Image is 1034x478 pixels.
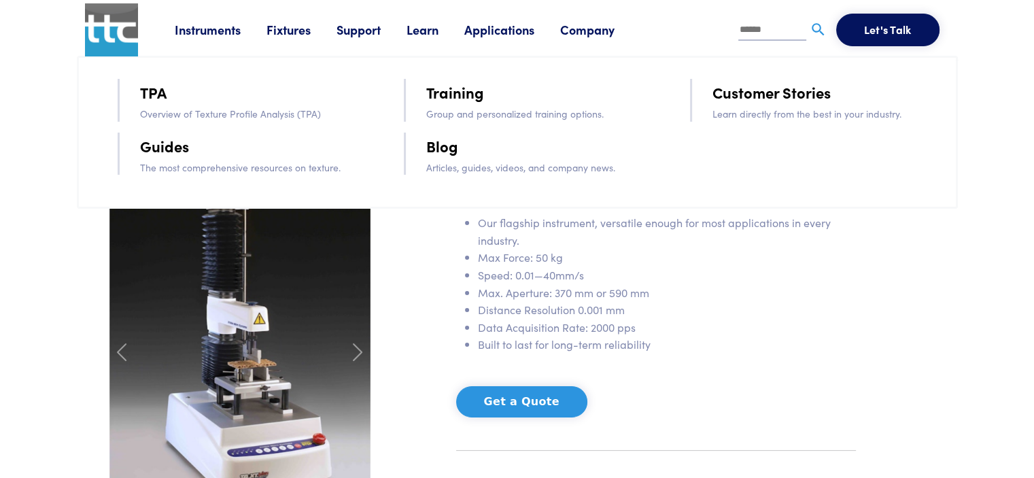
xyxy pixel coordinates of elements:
a: Applications [464,21,560,38]
li: Max Force: 50 kg [478,249,856,267]
a: Instruments [175,21,266,38]
a: Support [337,21,407,38]
a: Learn [407,21,464,38]
li: Built to last for long-term reliability [478,336,856,354]
p: Overview of Texture Profile Analysis (TPA) [140,106,366,121]
a: Company [560,21,640,38]
a: TPA [140,80,167,104]
p: Articles, guides, videos, and company news. [426,160,652,175]
p: Learn directly from the best in your industry. [712,106,938,121]
h1: TA.XT [456,170,856,209]
p: Group and personalized training options. [426,106,652,121]
li: Max. Aperture: 370 mm or 590 mm [478,284,856,302]
a: Guides [140,134,189,158]
a: Customer Stories [712,80,831,104]
li: Our flagship instrument, versatile enough for most applications in every industry. [478,214,856,249]
img: ttc_logo_1x1_v1.0.png [85,3,138,56]
li: Data Acquisition Rate: 2000 pps [478,319,856,337]
a: Training [426,80,484,104]
a: Blog [426,134,458,158]
button: Let's Talk [836,14,940,46]
button: Get a Quote [456,386,587,417]
a: Fixtures [266,21,337,38]
li: Distance Resolution 0.001 mm [478,301,856,319]
p: The most comprehensive resources on texture. [140,160,366,175]
li: Speed: 0.01—40mm/s [478,267,856,284]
